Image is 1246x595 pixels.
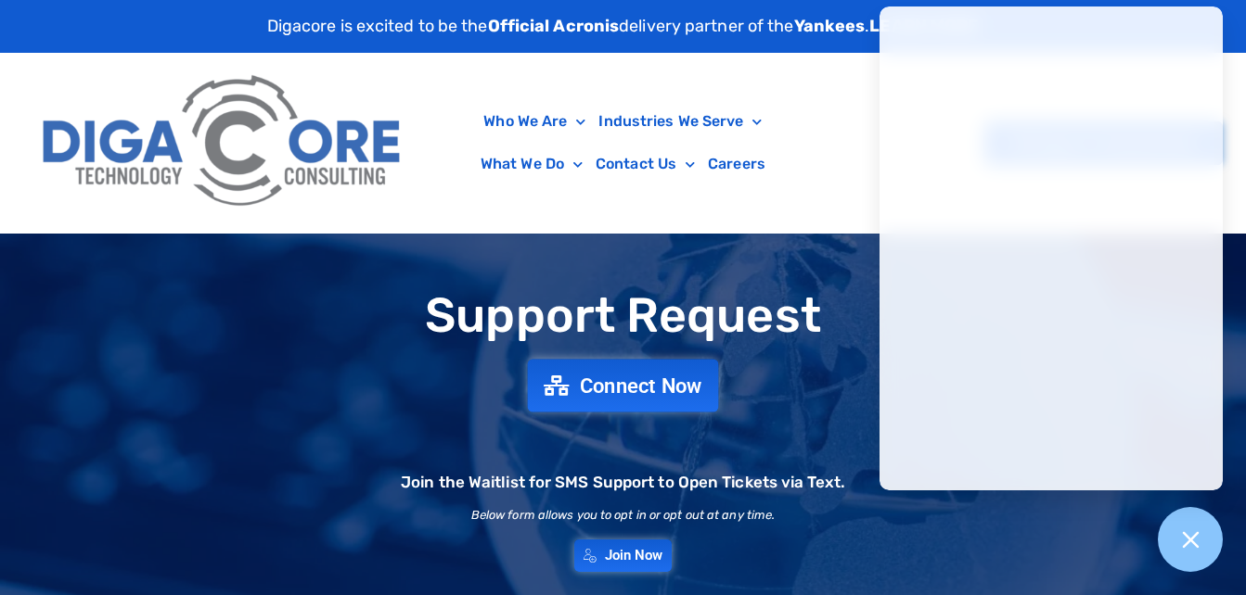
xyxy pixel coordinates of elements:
nav: Menu [423,100,823,185]
img: Digacore Logo [32,62,414,223]
strong: Yankees [794,16,866,36]
a: LEARN MORE [869,16,979,36]
a: Careers [701,143,772,185]
a: Industries We Serve [592,100,768,143]
span: Join Now [605,549,663,563]
p: Digacore is excited to be the delivery partner of the . [267,14,980,39]
a: Connect Now [528,359,719,411]
iframe: Chatgenie Messenger [880,6,1223,490]
a: What We Do [474,143,589,185]
strong: Official Acronis [488,16,620,36]
h2: Below form allows you to opt in or opt out at any time. [471,509,776,521]
a: Who We Are [477,100,592,143]
a: Join Now [574,539,673,572]
h2: Join the Waitlist for SMS Support to Open Tickets via Text. [401,475,845,490]
a: Contact Us [589,143,701,185]
h1: Support Request [9,289,1237,342]
span: Connect Now [580,375,702,396]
